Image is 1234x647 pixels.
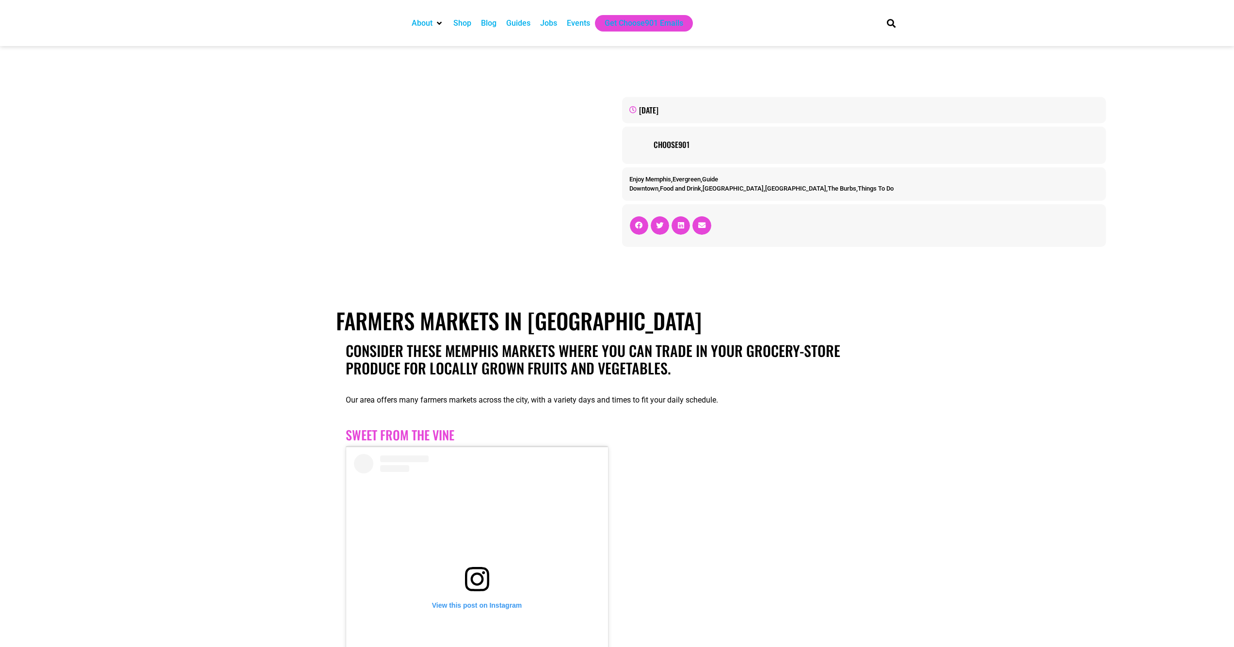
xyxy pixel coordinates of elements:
div: Search [883,15,899,31]
div: About [407,15,449,32]
a: Evergreen [673,176,701,183]
nav: Main nav [407,15,870,32]
time: [DATE] [639,104,658,116]
a: [GEOGRAPHIC_DATA] [703,185,764,192]
a: Shop [453,17,471,29]
div: View this post on Instagram [354,601,600,610]
span: , , [629,176,718,183]
a: Get Choose901 Emails [605,17,683,29]
a: The Burbs [828,185,856,192]
img: Picture of Choose901 [629,134,649,153]
p: Our area offers many farmers markets across the city, with a variety days and times to fit your d... [346,394,889,406]
a: About [412,17,433,29]
h1: Farmers Markets in [GEOGRAPHIC_DATA] [336,307,898,334]
a: Guide [702,176,718,183]
span: , , , , , [629,185,894,192]
a: Events [567,17,590,29]
a: Sweet from the vine [346,425,454,444]
div: Share on facebook [630,216,648,235]
a: Enjoy Memphis [629,176,671,183]
a: Blog [481,17,497,29]
a: Downtown [629,185,658,192]
a: Jobs [540,17,557,29]
div: Share on linkedin [672,216,690,235]
div: Share on twitter [651,216,669,235]
h2: Consider these memphis markets where you can trade in your grocery-store produce for locally grow... [346,342,889,377]
a: Guides [506,17,530,29]
a: Things To Do [858,185,894,192]
div: Share on email [692,216,711,235]
a: [GEOGRAPHIC_DATA] [765,185,826,192]
a: Choose901 [654,139,1099,150]
a: Food and Drink [660,185,701,192]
